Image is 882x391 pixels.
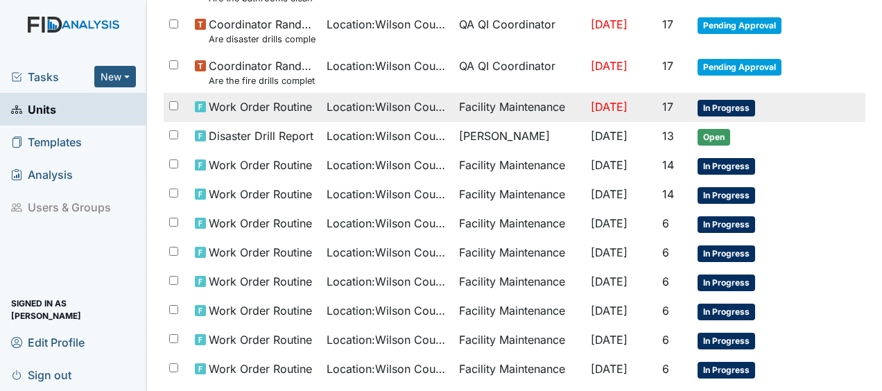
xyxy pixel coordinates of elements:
[698,187,755,204] span: In Progress
[591,100,628,114] span: [DATE]
[591,187,628,201] span: [DATE]
[662,245,669,259] span: 6
[591,362,628,376] span: [DATE]
[209,74,315,87] small: Are the fire drills completed for the most recent month?
[662,158,674,172] span: 14
[209,33,315,46] small: Are disaster drills completed as scheduled?
[327,16,447,33] span: Location : Wilson County CS
[591,304,628,318] span: [DATE]
[327,302,447,319] span: Location : Wilson County CS
[11,98,56,120] span: Units
[698,129,730,146] span: Open
[698,216,755,233] span: In Progress
[453,238,585,268] td: Facility Maintenance
[662,100,673,114] span: 17
[11,131,82,153] span: Templates
[453,180,585,209] td: Facility Maintenance
[662,17,673,31] span: 17
[662,304,669,318] span: 6
[662,216,669,230] span: 6
[209,16,315,46] span: Coordinator Random Are disaster drills completed as scheduled?
[209,58,315,87] span: Coordinator Random Are the fire drills completed for the most recent month?
[591,129,628,143] span: [DATE]
[591,275,628,288] span: [DATE]
[591,245,628,259] span: [DATE]
[209,215,312,232] span: Work Order Routine
[11,299,136,320] span: Signed in as [PERSON_NAME]
[591,333,628,347] span: [DATE]
[698,17,781,34] span: Pending Approval
[591,216,628,230] span: [DATE]
[453,93,585,122] td: Facility Maintenance
[698,100,755,116] span: In Progress
[327,244,447,261] span: Location : Wilson County CS
[698,158,755,175] span: In Progress
[327,331,447,348] span: Location : Wilson County CS
[209,186,312,202] span: Work Order Routine
[453,355,585,384] td: Facility Maintenance
[662,275,669,288] span: 6
[591,17,628,31] span: [DATE]
[453,209,585,238] td: Facility Maintenance
[327,58,447,74] span: Location : Wilson County CS
[698,304,755,320] span: In Progress
[209,128,313,144] span: Disaster Drill Report
[209,157,312,173] span: Work Order Routine
[662,362,669,376] span: 6
[453,326,585,355] td: Facility Maintenance
[698,362,755,379] span: In Progress
[209,331,312,348] span: Work Order Routine
[94,66,136,87] button: New
[209,273,312,290] span: Work Order Routine
[327,360,447,377] span: Location : Wilson County CS
[698,245,755,262] span: In Progress
[327,186,447,202] span: Location : Wilson County CS
[453,297,585,326] td: Facility Maintenance
[327,215,447,232] span: Location : Wilson County CS
[11,364,71,385] span: Sign out
[698,59,781,76] span: Pending Approval
[453,268,585,297] td: Facility Maintenance
[327,157,447,173] span: Location : Wilson County CS
[209,244,312,261] span: Work Order Routine
[327,273,447,290] span: Location : Wilson County CS
[11,164,73,185] span: Analysis
[209,302,312,319] span: Work Order Routine
[11,69,94,85] a: Tasks
[591,158,628,172] span: [DATE]
[209,360,312,377] span: Work Order Routine
[662,129,674,143] span: 13
[453,52,585,93] td: QA QI Coordinator
[327,98,447,115] span: Location : Wilson County CS
[662,59,673,73] span: 17
[327,128,447,144] span: Location : Wilson County CS
[591,59,628,73] span: [DATE]
[209,98,312,115] span: Work Order Routine
[662,333,669,347] span: 6
[698,275,755,291] span: In Progress
[453,151,585,180] td: Facility Maintenance
[698,333,755,349] span: In Progress
[453,122,585,151] td: [PERSON_NAME]
[662,187,674,201] span: 14
[11,331,85,353] span: Edit Profile
[453,10,585,51] td: QA QI Coordinator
